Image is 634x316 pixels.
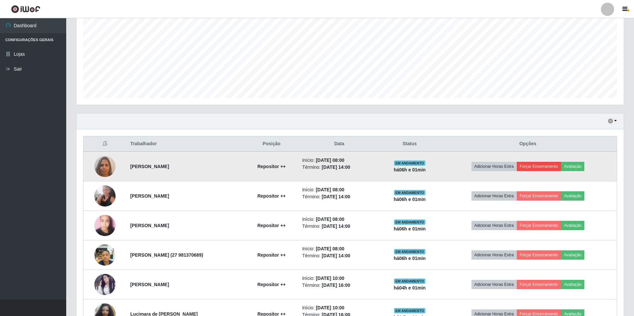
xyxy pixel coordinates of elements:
[257,252,286,258] strong: Repositor ++
[302,164,376,171] li: Término:
[302,216,376,223] li: Início:
[380,136,439,152] th: Status
[302,157,376,164] li: Início:
[471,191,517,201] button: Adicionar Horas Extra
[130,193,169,199] strong: [PERSON_NAME]
[302,193,376,200] li: Término:
[517,221,561,230] button: Forçar Encerramento
[471,250,517,260] button: Adicionar Horas Extra
[394,190,425,195] span: EM ANDAMENTO
[316,305,344,310] time: [DATE] 10:00
[471,280,517,289] button: Adicionar Horas Extra
[316,217,344,222] time: [DATE] 08:00
[302,186,376,193] li: Início:
[322,164,350,170] time: [DATE] 14:00
[302,304,376,311] li: Início:
[394,285,426,290] strong: há 04 h e 01 min
[94,152,116,180] img: 1747253938286.jpeg
[561,280,584,289] button: Avaliação
[130,223,169,228] strong: [PERSON_NAME]
[394,160,425,166] span: EM ANDAMENTO
[130,164,169,169] strong: [PERSON_NAME]
[394,226,426,231] strong: há 06 h e 01 min
[517,162,561,171] button: Forçar Encerramento
[257,223,286,228] strong: Repositor ++
[394,197,426,202] strong: há 06 h e 01 min
[298,136,380,152] th: Data
[322,253,350,258] time: [DATE] 14:00
[394,308,425,313] span: EM ANDAMENTO
[322,283,350,288] time: [DATE] 16:00
[316,276,344,281] time: [DATE] 10:00
[394,249,425,254] span: EM ANDAMENTO
[302,282,376,289] li: Término:
[517,250,561,260] button: Forçar Encerramento
[517,191,561,201] button: Forçar Encerramento
[394,167,426,172] strong: há 06 h e 01 min
[561,221,584,230] button: Avaliação
[94,241,116,269] img: 1755367565245.jpeg
[94,274,116,295] img: 1757034953897.jpeg
[322,194,350,199] time: [DATE] 14:00
[302,245,376,252] li: Início:
[322,223,350,229] time: [DATE] 14:00
[302,223,376,230] li: Término:
[316,158,344,163] time: [DATE] 08:00
[561,191,584,201] button: Avaliação
[257,282,286,287] strong: Repositor ++
[11,5,40,13] img: CoreUI Logo
[471,162,517,171] button: Adicionar Horas Extra
[130,282,169,287] strong: [PERSON_NAME]
[394,220,425,225] span: EM ANDAMENTO
[517,280,561,289] button: Forçar Encerramento
[471,221,517,230] button: Adicionar Horas Extra
[394,279,425,284] span: EM ANDAMENTO
[302,252,376,259] li: Término:
[302,275,376,282] li: Início:
[316,187,344,192] time: [DATE] 08:00
[257,193,286,199] strong: Repositor ++
[257,164,286,169] strong: Repositor ++
[94,211,116,239] img: 1750798204685.jpeg
[126,136,245,152] th: Trabalhador
[94,185,116,207] img: 1748525639874.jpeg
[316,246,344,251] time: [DATE] 08:00
[394,256,426,261] strong: há 06 h e 01 min
[561,162,584,171] button: Avaliação
[439,136,617,152] th: Opções
[561,250,584,260] button: Avaliação
[245,136,298,152] th: Posição
[130,252,203,258] strong: [PERSON_NAME] (27 981370689)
